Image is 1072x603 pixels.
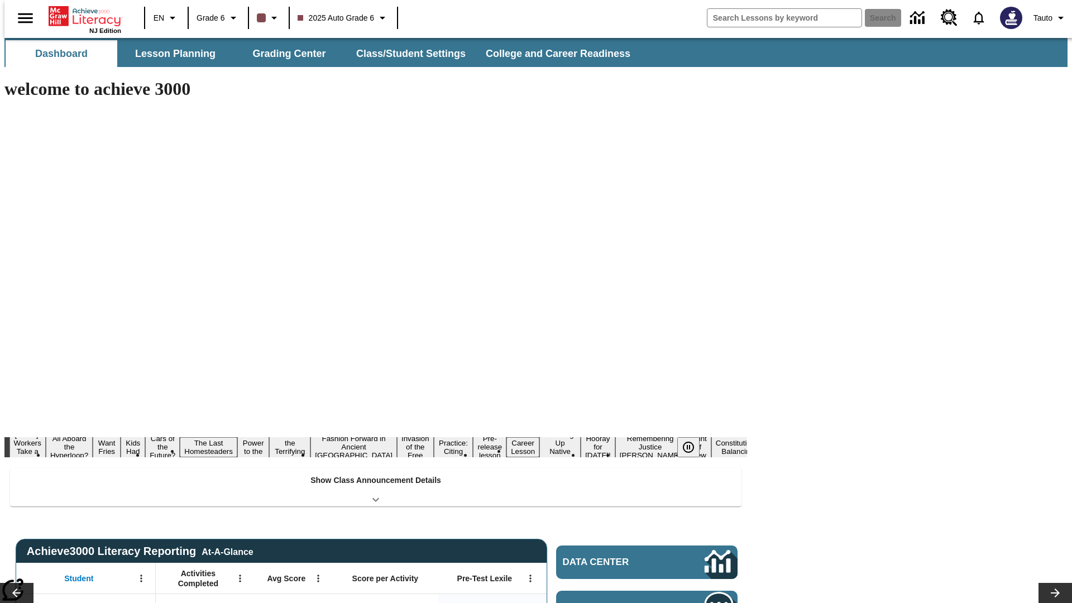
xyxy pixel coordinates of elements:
a: Resource Center, Will open in new tab [934,3,964,33]
span: Achieve3000 Literacy Reporting [27,545,253,558]
button: Slide 3 Do You Want Fries With That? [93,420,121,474]
span: Tauto [1033,12,1052,24]
span: Student [64,573,93,583]
button: Class/Student Settings [347,40,475,67]
button: Slide 12 Pre-release lesson [473,433,506,461]
button: Slide 6 The Last Homesteaders [180,437,237,457]
button: Slide 1 Labor Day: Workers Take a Stand [9,429,46,466]
button: Slide 15 Hooray for Constitution Day! [581,433,615,461]
button: Open side menu [9,2,42,35]
div: At-A-Glance [202,545,253,557]
input: search field [707,9,862,27]
p: Show Class Announcement Details [310,475,441,486]
div: SubNavbar [4,38,1068,67]
a: Home [49,5,121,27]
button: Slide 10 The Invasion of the Free CD [397,424,434,470]
span: Avg Score [267,573,305,583]
img: Avatar [1000,7,1022,29]
button: Grade: Grade 6, Select a grade [192,8,245,28]
button: Lesson Planning [119,40,231,67]
span: Pre-Test Lexile [457,573,513,583]
button: Class color is dark brown. Change class color [252,8,285,28]
button: Slide 14 Cooking Up Native Traditions [539,429,581,466]
button: Profile/Settings [1029,8,1072,28]
button: Slide 5 Cars of the Future? [145,433,180,461]
button: Open Menu [232,570,248,587]
span: NJ Edition [89,27,121,34]
button: College and Career Readiness [477,40,639,67]
span: Data Center [563,557,667,568]
button: Open Menu [522,570,539,587]
span: 2025 Auto Grade 6 [298,12,375,24]
button: Slide 8 Attack of the Terrifying Tomatoes [269,429,310,466]
button: Slide 16 Remembering Justice O'Connor [615,433,686,461]
button: Slide 2 All Aboard the Hyperloop? [46,433,93,461]
span: Score per Activity [352,573,419,583]
a: Data Center [903,3,934,33]
button: Grading Center [233,40,345,67]
span: Grade 6 [197,12,225,24]
button: Language: EN, Select a language [149,8,184,28]
span: Activities Completed [161,568,235,588]
button: Slide 4 Dirty Jobs Kids Had To Do [121,420,145,474]
button: Slide 13 Career Lesson [506,437,539,457]
span: EN [154,12,164,24]
div: Show Class Announcement Details [10,468,741,506]
button: Slide 7 Solar Power to the People [237,429,270,466]
button: Slide 11 Mixed Practice: Citing Evidence [434,429,473,466]
button: Open Menu [310,570,327,587]
button: Slide 9 Fashion Forward in Ancient Rome [310,433,397,461]
button: Lesson carousel, Next [1038,583,1072,603]
button: Dashboard [6,40,117,67]
a: Notifications [964,3,993,32]
a: Data Center [556,545,738,579]
button: Open Menu [133,570,150,587]
div: Home [49,4,121,34]
button: Slide 18 The Constitution's Balancing Act [711,429,765,466]
button: Select a new avatar [993,3,1029,32]
button: Pause [677,437,700,457]
h1: welcome to achieve 3000 [4,79,747,99]
div: SubNavbar [4,40,640,67]
div: Pause [677,437,711,457]
button: Class: 2025 Auto Grade 6, Select your class [293,8,394,28]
